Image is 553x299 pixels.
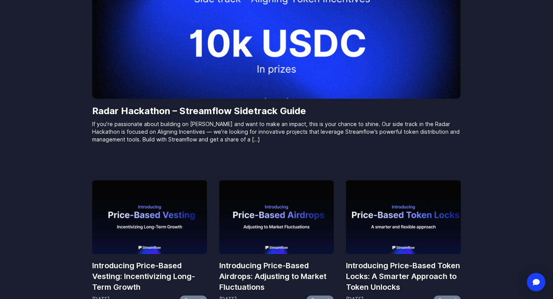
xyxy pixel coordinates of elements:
[527,273,545,291] div: Open Intercom Messenger
[219,260,334,292] a: Introducing Price-Based Airdrops: Adjusting to Market Fluctuations
[346,180,461,254] img: Introducing Price-Based Token Locks: A Smarter Approach to Token Unlocks
[92,105,461,117] a: Radar Hackathon – Streamflow Sidetrack Guide
[346,260,461,292] a: Introducing Price-Based Token Locks: A Smarter Approach to Token Unlocks
[92,180,207,254] img: Introducing Price-Based Vesting: Incentivizing Long-Term Growth
[92,120,461,143] p: If you’re passionate about building on [PERSON_NAME] and want to make an impact, this is your cha...
[219,180,334,254] img: Introducing Price-Based Airdrops: Adjusting to Market Fluctuations
[92,260,207,292] a: Introducing Price-Based Vesting: Incentivizing Long-Term Growth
